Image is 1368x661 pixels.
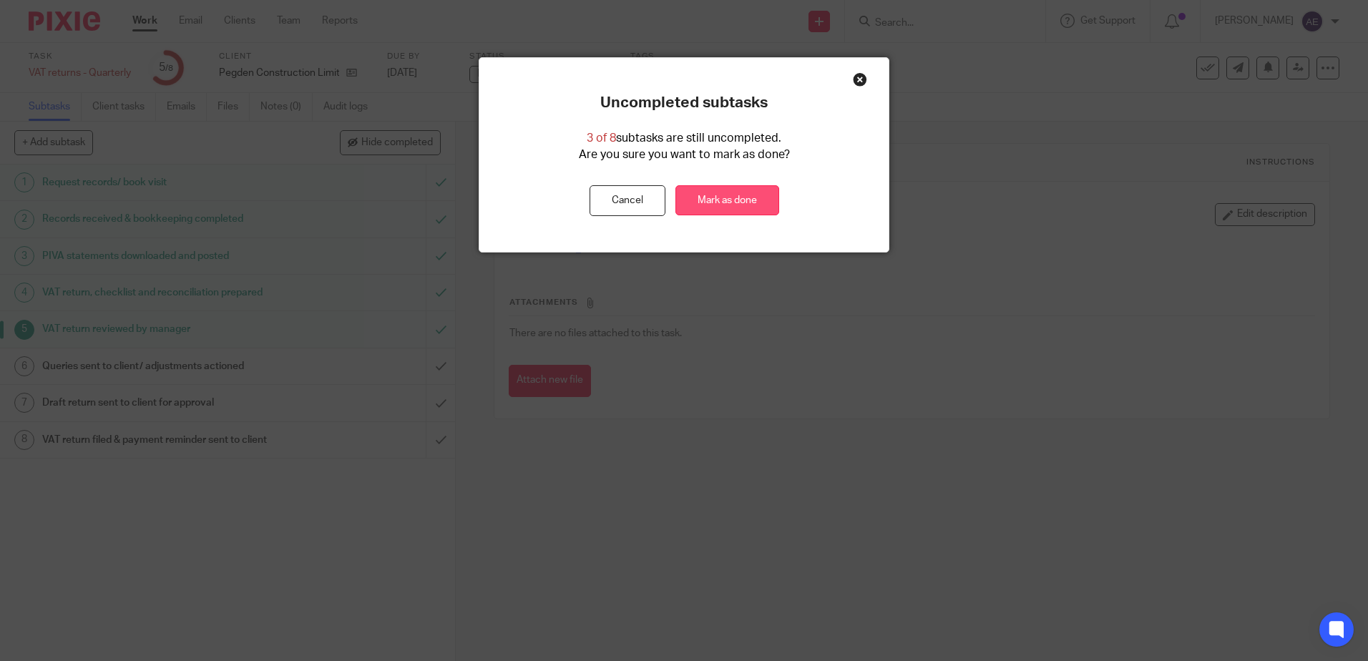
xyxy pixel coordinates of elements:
[853,72,867,87] div: Close this dialog window
[600,94,768,112] p: Uncompleted subtasks
[587,130,781,147] p: subtasks are still uncompleted.
[579,147,790,163] p: Are you sure you want to mark as done?
[587,132,616,144] span: 3 of 8
[590,185,665,216] button: Cancel
[675,185,779,216] a: Mark as done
